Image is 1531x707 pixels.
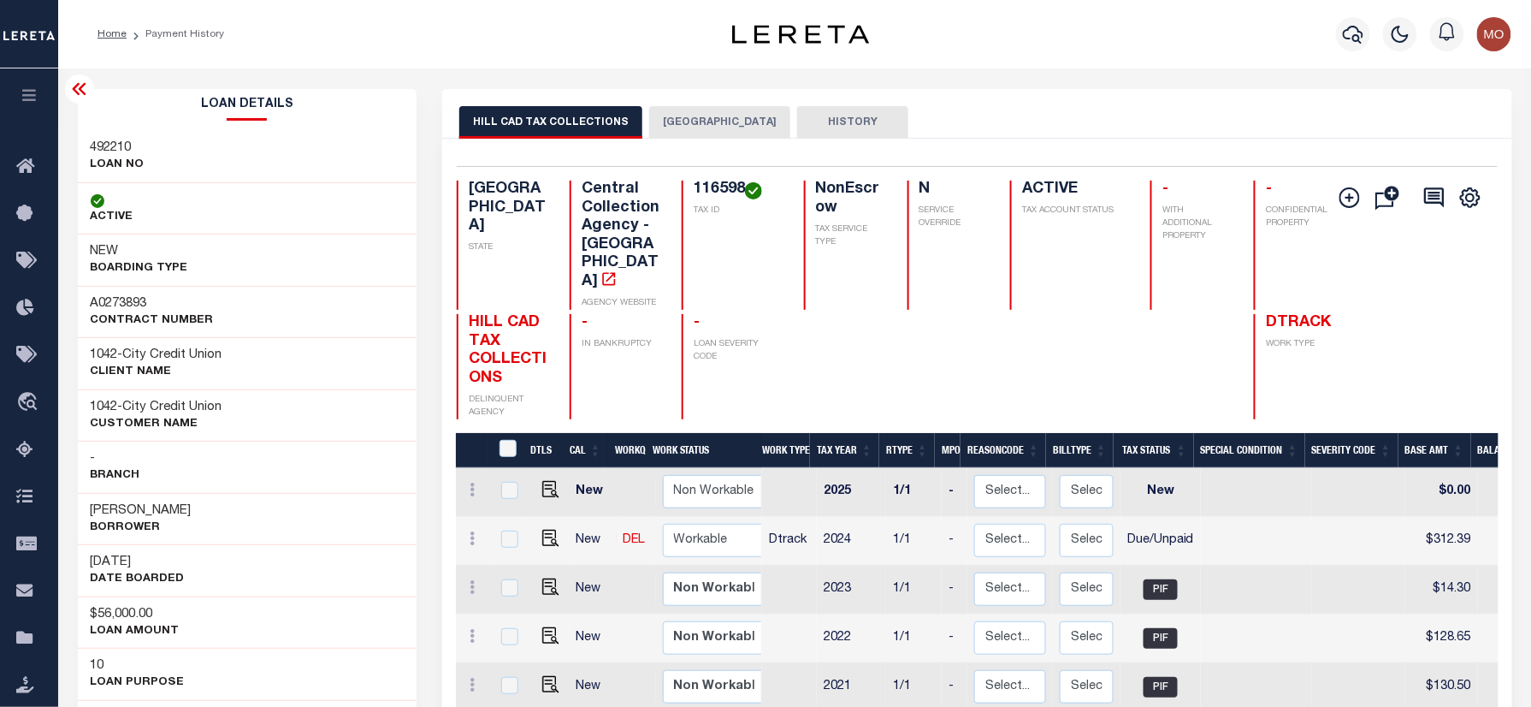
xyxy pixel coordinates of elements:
p: CUSTOMER Name [91,416,222,433]
td: $312.39 [1405,517,1478,566]
p: LOAN AMOUNT [91,623,180,640]
span: PIF [1144,677,1178,698]
i: travel_explore [16,392,44,414]
p: LOAN SEVERITY CODE [694,338,783,364]
td: New [569,566,617,615]
th: &nbsp;&nbsp;&nbsp;&nbsp;&nbsp;&nbsp;&nbsp;&nbsp;&nbsp;&nbsp; [456,433,488,468]
th: ReasonCode: activate to sort column ascending [961,433,1046,468]
p: AGENCY WEBSITE [582,297,662,310]
p: LOAN NO [91,157,145,174]
td: 2024 [817,517,886,566]
p: SERVICE OVERRIDE [919,205,990,230]
span: PIF [1144,579,1178,600]
h3: 10 [91,657,185,674]
td: 2022 [817,615,886,663]
span: City Credit Union [123,348,222,361]
th: Special Condition: activate to sort column ascending [1194,433,1305,468]
th: Tax Year: activate to sort column ascending [810,433,879,468]
span: DTRACK [1266,315,1331,330]
td: $14.30 [1405,566,1478,615]
h3: [PERSON_NAME] [91,502,192,520]
p: DELINQUENT AGENCY [469,394,549,419]
h4: 116598 [694,181,783,199]
th: Work Type [755,433,810,468]
p: CONFIDENTIAL PROPERTY [1266,205,1346,230]
th: WorkQ [608,433,646,468]
th: MPO [935,433,961,468]
p: WITH ADDITIONAL PROPERTY [1162,205,1233,243]
p: ACTIVE [91,209,133,226]
a: DEL [624,534,646,546]
span: City Credit Union [123,401,222,413]
th: &nbsp; [488,433,523,468]
h4: ACTIVE [1022,181,1130,199]
td: - [942,468,967,517]
td: New [569,517,617,566]
span: - [1162,181,1168,197]
h3: A0273893 [91,295,214,312]
h3: - [91,399,222,416]
h2: Loan Details [78,89,417,121]
a: Home [98,29,127,39]
button: HISTORY [797,106,908,139]
h3: 492210 [91,140,145,157]
p: WORK TYPE [1266,338,1346,351]
th: Tax Status: activate to sort column ascending [1114,433,1194,468]
td: 1/1 [886,517,942,566]
p: STATE [469,241,549,254]
button: HILL CAD TAX COLLECTIONS [459,106,642,139]
p: CLIENT Name [91,364,222,381]
p: Branch [91,467,140,484]
td: 1/1 [886,566,942,615]
span: 1042 [91,348,118,361]
img: logo-dark.svg [732,25,869,44]
td: Due/Unpaid [1120,517,1201,566]
td: 2023 [817,566,886,615]
td: 2025 [817,468,886,517]
td: - [942,517,967,566]
button: [GEOGRAPHIC_DATA] [649,106,790,139]
span: PIF [1144,628,1178,649]
span: - [582,315,588,330]
p: IN BANKRUPTCY [582,338,662,351]
span: 1042 [91,401,118,413]
td: 1/1 [886,615,942,663]
p: TAX ACCOUNT STATUS [1022,205,1130,217]
h4: NonEscrow [816,181,887,217]
p: DATE BOARDED [91,571,185,588]
td: - [942,615,967,663]
td: New [569,615,617,663]
th: Work Status [646,433,761,468]
span: - [694,315,700,330]
p: BOARDING TYPE [91,260,188,277]
h4: N [919,181,990,199]
td: New [1120,468,1201,517]
p: Borrower [91,520,192,537]
th: DTLS [523,433,563,468]
th: CAL: activate to sort column ascending [563,433,608,468]
p: TAX SERVICE TYPE [816,223,887,249]
h4: [GEOGRAPHIC_DATA] [469,181,549,236]
td: 1/1 [886,468,942,517]
td: Dtrack [762,517,817,566]
span: HILL CAD TAX COLLECTIONS [469,315,547,386]
th: Severity Code: activate to sort column ascending [1305,433,1398,468]
h3: - [91,450,140,467]
p: Contract Number [91,312,214,330]
th: RType: activate to sort column ascending [879,433,935,468]
h3: NEW [91,243,188,260]
li: Payment History [127,27,224,42]
p: LOAN PURPOSE [91,674,185,692]
h3: $56,000.00 [91,606,180,623]
p: TAX ID [694,205,783,217]
span: - [1266,181,1272,197]
td: $128.65 [1405,615,1478,663]
th: Base Amt: activate to sort column ascending [1398,433,1471,468]
img: svg+xml;base64,PHN2ZyB4bWxucz0iaHR0cDovL3d3dy53My5vcmcvMjAwMC9zdmciIHBvaW50ZXItZXZlbnRzPSJub25lIi... [1477,17,1511,51]
td: $0.00 [1405,468,1478,517]
th: BillType: activate to sort column ascending [1046,433,1114,468]
h3: - [91,347,222,364]
h4: Central Collection Agency - [GEOGRAPHIC_DATA] [582,181,662,292]
td: - [942,566,967,615]
h3: [DATE] [91,554,185,571]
